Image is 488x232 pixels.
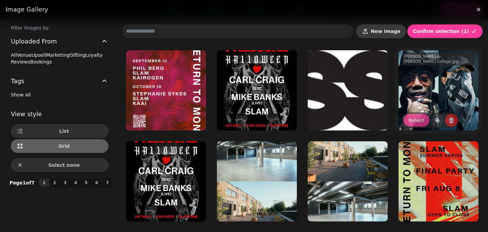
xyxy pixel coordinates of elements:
button: Select none [11,158,108,172]
button: List [11,124,108,138]
button: 1 [39,179,49,187]
span: Reviews [11,59,30,65]
img: Venue-photo-v2.jpg [217,141,297,221]
button: Confirm selection (1) [407,24,483,38]
button: Tags [11,71,108,91]
p: [PERSON_NAME]-&-[PERSON_NAME]-collage.jpg [404,54,473,64]
button: New image [356,24,406,38]
span: List [25,129,103,133]
span: Grid [25,144,103,148]
span: 4 [73,181,78,185]
label: Filter images by [5,24,114,31]
span: New image [371,29,400,34]
span: Upsell [32,52,46,58]
button: 6 [91,179,102,187]
p: Page 1 of 7 [7,179,37,186]
span: 6 [94,181,99,185]
span: 7 [105,181,110,185]
span: Bookings [30,59,52,65]
span: 5 [83,181,89,185]
span: 1 [41,181,47,185]
img: Carl-&-Mike-collage.jpg [399,50,479,130]
span: Select none [25,163,103,167]
button: 7 [102,179,113,187]
span: Loyalty [85,52,103,58]
span: All [11,52,17,58]
button: 5 [81,179,91,187]
button: delete [445,114,458,127]
div: Tags [11,91,108,104]
img: RTM-Aug-4-5.jpg [399,141,479,221]
span: 2 [52,181,57,185]
span: Select [408,118,424,122]
span: Marketing [46,52,70,58]
button: 4 [70,179,81,187]
div: Uploaded From [11,52,108,71]
h3: Image gallery [5,5,483,14]
button: 2 [49,179,60,187]
h3: View style [11,109,108,119]
button: Uploaded From [11,31,108,52]
button: 3 [60,179,70,187]
button: Select [403,114,429,127]
span: Gifting [69,52,85,58]
button: Grid [11,139,108,153]
span: Show all [11,92,31,97]
span: 3 [62,181,68,185]
span: Confirm selection ( 1 ) [413,29,469,34]
span: Venue [17,52,31,58]
img: pressure-logo.png [308,50,388,130]
img: Sept-Oct-2025.jpg [126,50,206,130]
nav: Pagination [39,179,113,187]
img: 01.png [126,141,206,221]
img: Venue-photo.jpg [308,141,388,221]
img: Pressure-Halloween-Main-Artwork.png [217,50,297,130]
